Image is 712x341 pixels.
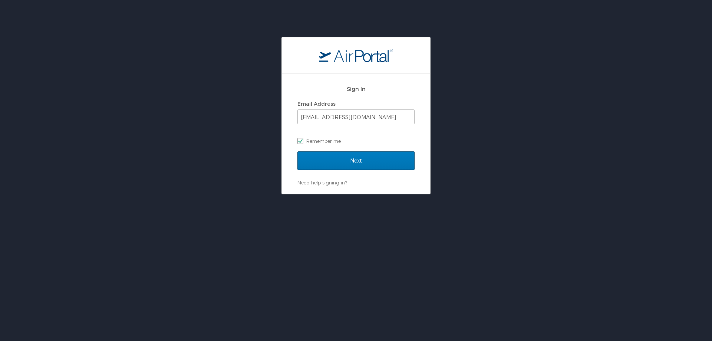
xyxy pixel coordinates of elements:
h2: Sign In [297,85,415,93]
input: Next [297,151,415,170]
label: Email Address [297,101,336,107]
a: Need help signing in? [297,180,347,186]
img: logo [319,49,393,62]
label: Remember me [297,135,415,147]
